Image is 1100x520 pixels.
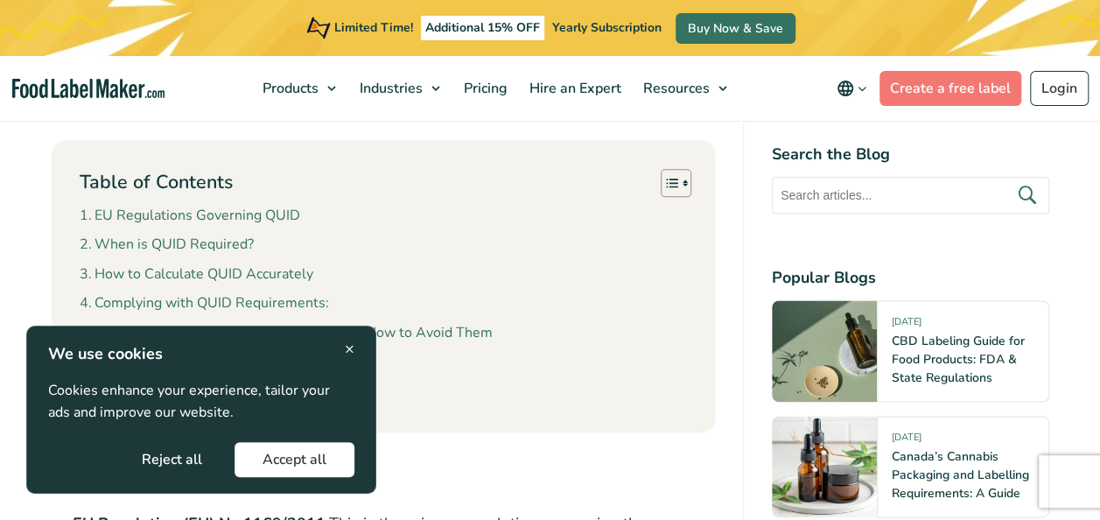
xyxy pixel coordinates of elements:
[552,19,662,36] span: Yearly Subscription
[772,178,1049,214] input: Search articles...
[80,264,313,286] a: How to Calculate QUID Accurately
[345,337,354,361] span: ×
[892,449,1029,502] a: Canada’s Cannabis Packaging and Labelling Requirements: A Guide
[48,380,354,425] p: Cookies enhance your experience, tailor your ads and improve our website.
[80,234,254,256] a: When is QUID Required?
[524,79,623,98] span: Hire an Expert
[879,71,1021,106] a: Create a free label
[459,79,509,98] span: Pricing
[676,13,795,44] a: Buy Now & Save
[80,169,233,196] p: Table of Contents
[892,432,921,452] span: [DATE]
[354,79,424,98] span: Industries
[349,56,449,121] a: Industries
[257,79,320,98] span: Products
[80,322,493,345] a: Common Pitfalls in QUID Declarations and How to Avoid Them
[252,56,345,121] a: Products
[453,56,515,121] a: Pricing
[648,168,687,198] a: Toggle Table of Content
[1030,71,1089,106] a: Login
[772,144,1049,167] h4: Search the Blog
[519,56,628,121] a: Hire an Expert
[114,442,230,477] button: Reject all
[80,292,329,315] a: Complying with QUID Requirements:
[633,56,736,121] a: Resources
[638,79,711,98] span: Resources
[892,316,921,336] span: [DATE]
[421,16,544,40] span: Additional 15% OFF
[235,442,354,477] button: Accept all
[334,19,413,36] span: Limited Time!
[892,334,1025,387] a: CBD Labeling Guide for Food Products: FDA & State Regulations
[48,343,163,364] strong: We use cookies
[80,205,300,228] a: EU Regulations Governing QUID
[772,267,1049,291] h4: Popular Blogs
